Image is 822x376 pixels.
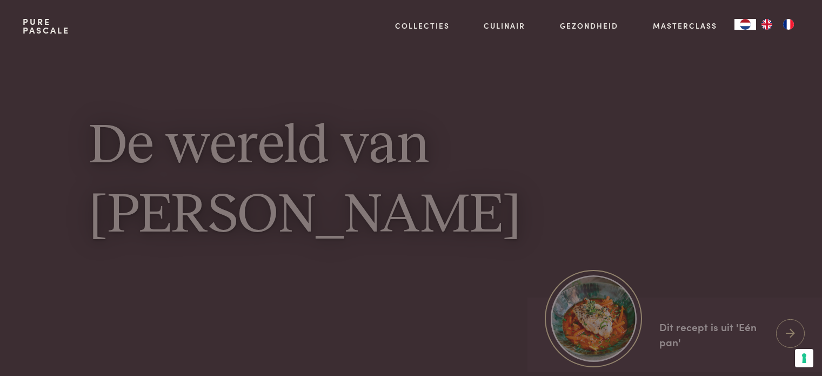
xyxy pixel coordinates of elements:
[89,113,733,251] h1: De wereld van [PERSON_NAME]
[734,19,756,30] div: Language
[527,298,822,372] a: https://admin.purepascale.com/wp-content/uploads/2025/08/home_recept_link.jpg Dit recept is uit '...
[484,20,525,31] a: Culinair
[653,20,717,31] a: Masterclass
[795,349,813,367] button: Uw voorkeuren voor toestemming voor trackingtechnologieën
[659,319,767,350] div: Dit recept is uit 'Eén pan'
[756,19,799,30] ul: Language list
[551,275,637,361] img: https://admin.purepascale.com/wp-content/uploads/2025/08/home_recept_link.jpg
[778,19,799,30] a: FR
[734,19,756,30] a: NL
[756,19,778,30] a: EN
[734,19,799,30] aside: Language selected: Nederlands
[395,20,450,31] a: Collecties
[560,20,618,31] a: Gezondheid
[23,17,70,35] a: PurePascale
